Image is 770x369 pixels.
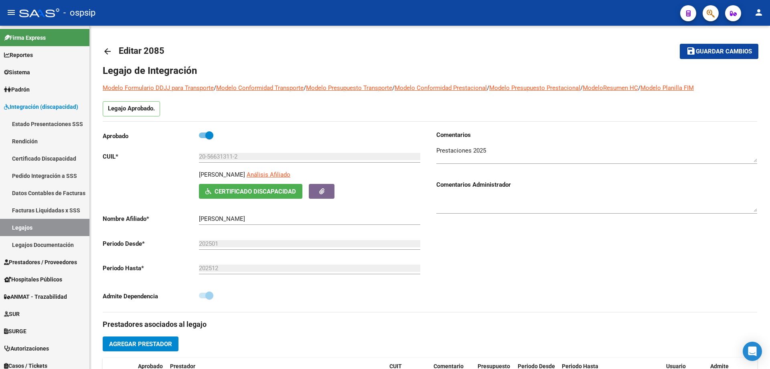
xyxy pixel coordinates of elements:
[103,239,199,248] p: Periodo Desde
[103,319,757,330] h3: Prestadores asociados al legajo
[696,48,752,55] span: Guardar cambios
[743,342,762,361] div: Open Intercom Messenger
[395,84,487,92] a: Modelo Conformidad Prestacional
[103,292,199,301] p: Admite Dependencia
[103,84,214,92] a: Modelo Formulario DDJJ para Transporte
[686,46,696,56] mat-icon: save
[216,84,304,92] a: Modelo Conformidad Transporte
[199,170,245,179] p: [PERSON_NAME]
[103,47,112,56] mat-icon: arrow_back
[436,130,757,139] h3: Comentarios
[4,33,46,42] span: Firma Express
[436,180,757,189] h3: Comentarios Administrador
[4,51,33,59] span: Reportes
[119,46,164,56] span: Editar 2085
[4,275,62,284] span: Hospitales Públicos
[4,310,20,318] span: SUR
[754,8,764,17] mat-icon: person
[103,132,199,141] p: Aprobado
[680,44,758,59] button: Guardar cambios
[103,264,199,273] p: Periodo Hasta
[6,8,16,17] mat-icon: menu
[4,327,26,336] span: SURGE
[4,344,49,353] span: Autorizaciones
[4,258,77,267] span: Prestadores / Proveedores
[215,188,296,195] span: Certificado Discapacidad
[63,4,95,22] span: - ospsip
[4,68,30,77] span: Sistema
[4,85,30,94] span: Padrón
[103,64,757,77] h1: Legajo de Integración
[4,292,67,301] span: ANMAT - Trazabilidad
[103,152,199,161] p: CUIL
[4,102,78,111] span: Integración (discapacidad)
[247,171,290,178] span: Análisis Afiliado
[489,84,580,92] a: Modelo Presupuesto Prestacional
[199,184,302,199] button: Certificado Discapacidad
[583,84,638,92] a: ModeloResumen HC
[109,340,172,348] span: Agregar Prestador
[640,84,694,92] a: Modelo Planilla FIM
[103,214,199,223] p: Nombre Afiliado
[103,336,178,351] button: Agregar Prestador
[103,101,160,116] p: Legajo Aprobado.
[306,84,392,92] a: Modelo Presupuesto Transporte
